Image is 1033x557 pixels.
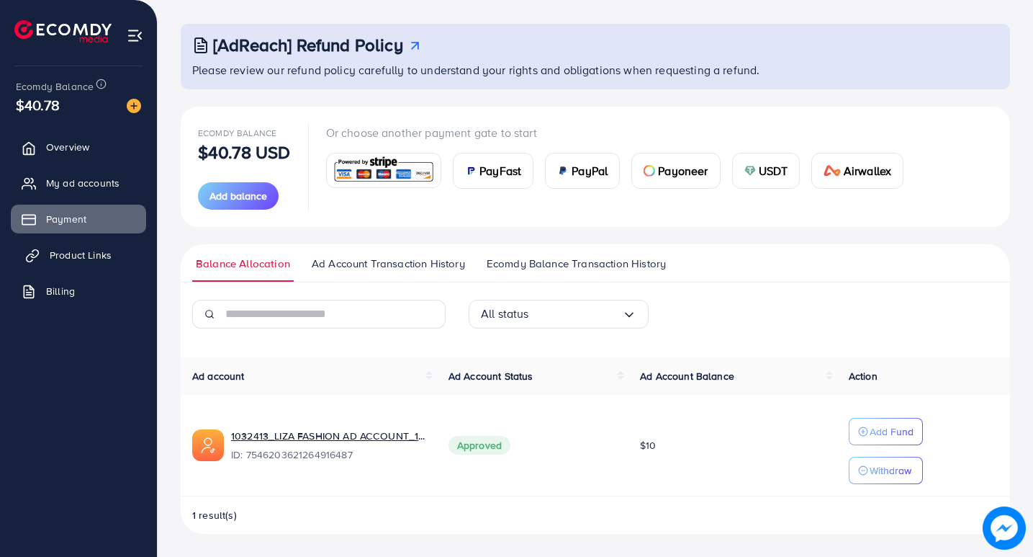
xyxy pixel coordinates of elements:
a: cardAirwallex [811,153,903,189]
img: card [331,155,437,186]
span: Ad Account Balance [640,369,734,383]
a: cardPayPal [545,153,620,189]
img: image [127,99,141,113]
img: logo [14,20,112,43]
span: Balance Allocation [196,256,290,272]
span: My ad accounts [46,176,119,190]
div: <span class='underline'>1032413_LIZA FASHION AD ACCOUNT_1756987745322</span></br>7546203621264916487 [231,429,425,462]
img: card [465,165,477,177]
p: Withdraw [870,462,911,479]
span: Ecomdy Balance [16,79,94,94]
button: Add Fund [849,418,923,445]
span: Ecomdy Balance Transaction History [487,256,666,272]
img: card [557,165,569,177]
a: Product Links [11,241,146,269]
span: Approved [448,436,510,455]
div: Search for option [469,300,649,329]
span: Airwallex [844,162,891,179]
a: cardUSDT [732,153,800,189]
span: Ad Account Status [448,369,533,383]
span: Ad Account Transaction History [312,256,465,272]
span: 1 result(s) [192,508,237,522]
a: Billing [11,277,146,306]
span: Payoneer [658,162,708,179]
img: card [744,165,756,177]
img: ic-ads-acc.e4c84228.svg [192,429,224,461]
p: Please review our refund policy carefully to understand your rights and obligations when requesti... [192,61,1001,79]
img: image [983,507,1026,550]
p: $40.78 USD [198,143,291,161]
a: My ad accounts [11,169,146,197]
span: Action [849,369,878,383]
p: Add Fund [870,423,914,440]
button: Withdraw [849,457,923,484]
a: cardPayFast [453,153,533,189]
span: PayPal [572,162,608,179]
img: menu [127,27,143,44]
img: card [644,165,655,177]
a: 1032413_LIZA FASHION AD ACCOUNT_1756987745322 [231,429,425,443]
h3: [AdReach] Refund Policy [213,35,403,55]
span: USDT [759,162,788,179]
span: Overview [46,140,89,154]
p: Or choose another payment gate to start [326,124,916,141]
span: Ecomdy Balance [198,127,276,139]
span: Payment [46,212,86,226]
span: $10 [640,438,656,453]
span: ID: 7546203621264916487 [231,447,425,462]
span: $40.78 [16,94,60,115]
span: Product Links [50,248,112,262]
a: Overview [11,133,146,161]
a: Payment [11,205,146,233]
span: Add balance [209,189,267,203]
span: PayFast [479,162,521,179]
button: Add balance [198,182,279,210]
a: card [326,153,442,188]
span: Ad account [192,369,245,383]
span: All status [481,303,529,325]
a: cardPayoneer [631,153,720,189]
img: card [824,165,841,177]
input: Search for option [529,303,622,325]
span: Billing [46,284,75,298]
